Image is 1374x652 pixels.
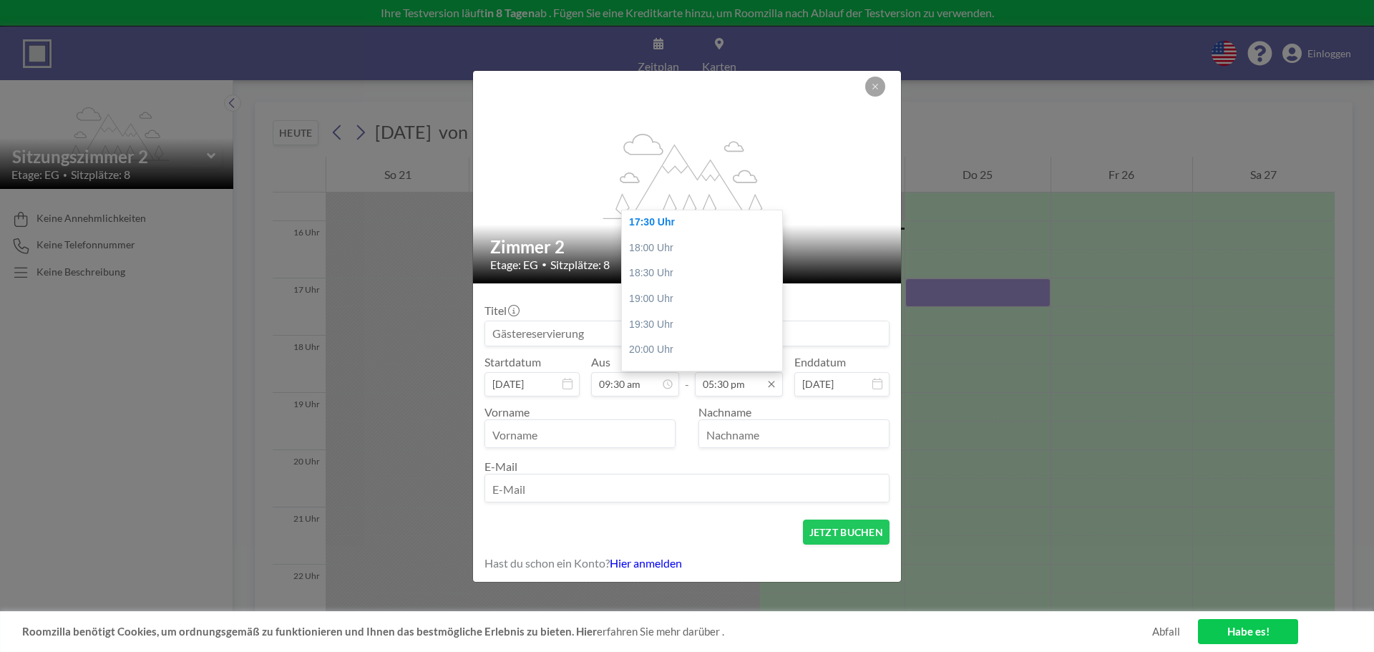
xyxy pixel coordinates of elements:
[597,625,724,638] font: erfahren Sie mehr darüber .
[591,355,610,369] font: Aus
[485,477,889,502] input: E-Mail
[484,303,507,317] font: Titel
[803,520,890,545] button: JETZT BUCHEN
[484,459,517,473] font: E-Mail
[699,423,889,447] input: Nachname
[484,355,541,369] font: Startdatum
[542,259,547,270] font: •
[629,216,675,228] font: 17:30 Uhr
[629,318,673,330] font: 19:30 Uhr
[485,321,889,346] input: Gästereservierung
[809,526,883,538] font: JETZT BUCHEN
[629,369,673,381] font: 20:30 Uhr
[550,258,610,271] font: Sitzplätze: 8
[490,236,565,257] font: Zimmer 2
[490,258,538,271] font: Etage: EG
[1227,625,1270,638] font: Habe es!
[629,344,673,355] font: 20:00 Uhr
[685,377,689,391] font: -
[629,242,673,253] font: 18:00 Uhr
[698,405,751,419] font: Nachname
[484,556,610,570] font: Hast du schon ein Konto?
[610,556,682,570] a: Hier anmelden
[629,293,673,304] font: 19:00 Uhr
[485,423,675,447] input: Vorname
[794,355,846,369] font: Enddatum
[629,267,673,278] font: 18:30 Uhr
[22,625,597,638] a: Roomzilla benötigt Cookies, um ordnungsgemäß zu funktionieren und Ihnen das bestmögliche Erlebnis...
[1152,625,1180,638] a: Abfall
[484,405,530,419] font: Vorname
